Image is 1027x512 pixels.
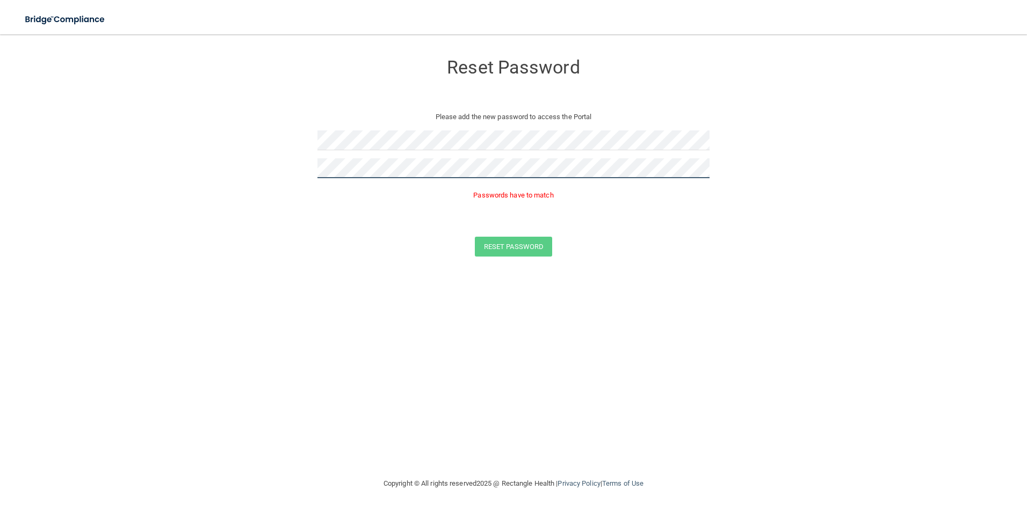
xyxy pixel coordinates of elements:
[558,479,600,487] a: Privacy Policy
[602,479,643,487] a: Terms of Use
[317,57,710,77] h3: Reset Password
[16,9,115,31] img: bridge_compliance_login_screen.278c3ca4.svg
[317,466,710,501] div: Copyright © All rights reserved 2025 @ Rectangle Health | |
[326,111,701,123] p: Please add the new password to access the Portal
[317,189,710,202] p: Passwords have to match
[475,237,552,257] button: Reset Password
